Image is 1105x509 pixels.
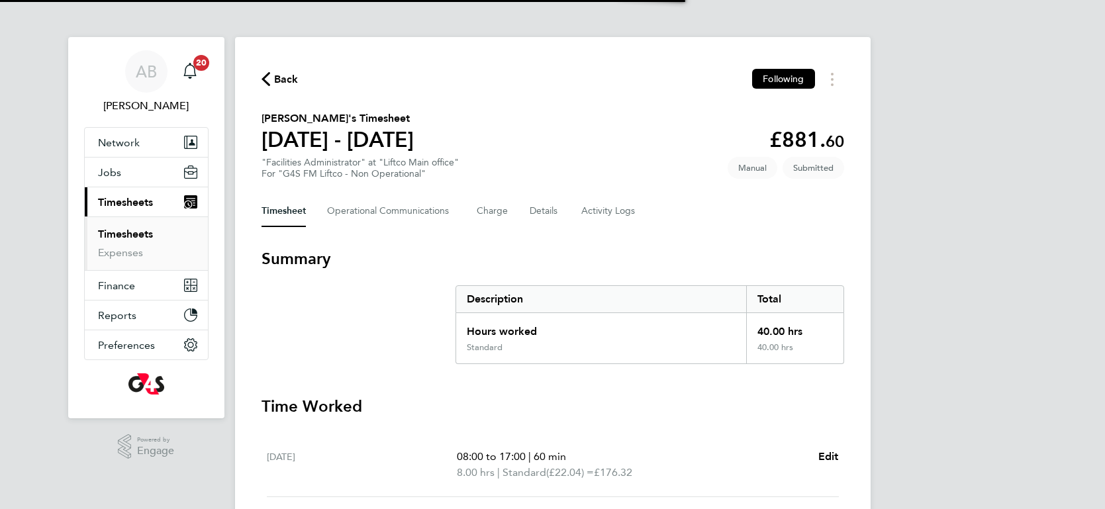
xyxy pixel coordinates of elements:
[457,466,495,479] span: 8.00 hrs
[274,71,299,87] span: Back
[456,313,747,342] div: Hours worked
[746,286,843,312] div: Total
[84,98,209,114] span: Adam Burden
[98,279,135,292] span: Finance
[262,396,844,417] h3: Time Worked
[85,187,208,216] button: Timesheets
[262,195,306,227] button: Timesheet
[746,313,843,342] div: 40.00 hrs
[528,450,531,463] span: |
[467,342,503,353] div: Standard
[581,195,637,227] button: Activity Logs
[763,73,804,85] span: Following
[136,63,157,80] span: AB
[728,157,777,179] span: This timesheet was manually created.
[98,339,155,351] span: Preferences
[262,157,459,179] div: "Facilities Administrator" at "Liftco Main office"
[137,445,174,457] span: Engage
[85,128,208,157] button: Network
[818,450,839,463] span: Edit
[503,465,546,481] span: Standard
[98,166,121,179] span: Jobs
[457,450,526,463] span: 08:00 to 17:00
[98,246,143,259] a: Expenses
[84,50,209,114] a: AB[PERSON_NAME]
[98,196,153,208] span: Timesheets
[327,195,456,227] button: Operational Communications
[456,286,747,312] div: Description
[497,466,500,479] span: |
[594,466,632,479] span: £176.32
[137,434,174,445] span: Powered by
[262,111,414,126] h2: [PERSON_NAME]'s Timesheet
[85,158,208,187] button: Jobs
[267,449,457,481] div: [DATE]
[128,373,164,394] img: g4s-logo-retina.png
[98,136,140,149] span: Network
[68,37,224,418] nav: Main navigation
[826,132,844,151] span: 60
[818,449,839,465] a: Edit
[769,127,844,152] app-decimal: £881.
[456,285,844,364] div: Summary
[98,228,153,240] a: Timesheets
[752,69,814,89] button: Following
[262,168,459,179] div: For "G4S FM Liftco - Non Operational"
[530,195,560,227] button: Details
[746,342,843,363] div: 40.00 hrs
[118,434,174,459] a: Powered byEngage
[477,195,508,227] button: Charge
[262,71,299,87] button: Back
[262,126,414,153] h1: [DATE] - [DATE]
[85,271,208,300] button: Finance
[783,157,844,179] span: This timesheet is Submitted.
[85,301,208,330] button: Reports
[534,450,566,463] span: 60 min
[546,466,594,479] span: (£22.04) =
[85,216,208,270] div: Timesheets
[98,309,136,322] span: Reports
[193,55,209,71] span: 20
[84,373,209,394] a: Go to home page
[85,330,208,359] button: Preferences
[262,248,844,269] h3: Summary
[177,50,203,93] a: 20
[820,69,844,89] button: Timesheets Menu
